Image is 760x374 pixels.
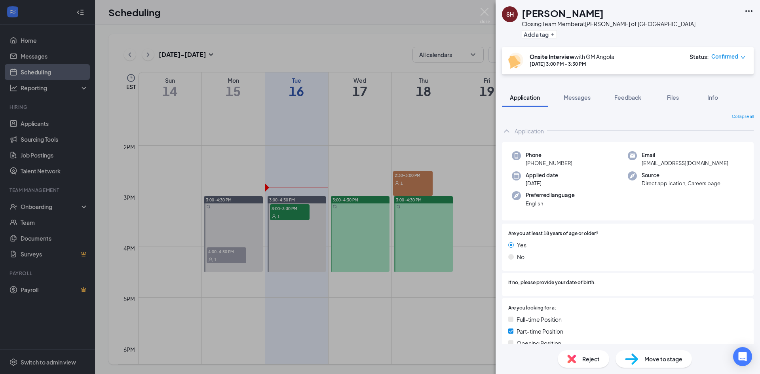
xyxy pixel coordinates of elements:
span: Yes [517,241,526,249]
h1: [PERSON_NAME] [522,6,604,20]
span: Full-time Position [517,315,562,324]
span: Confirmed [711,53,738,61]
div: SH [506,10,514,18]
div: Open Intercom Messenger [733,347,752,366]
div: Status : [690,53,709,61]
span: Are you looking for a: [508,304,556,312]
span: Applied date [526,171,558,179]
span: [EMAIL_ADDRESS][DOMAIN_NAME] [642,159,728,167]
span: Files [667,94,679,101]
span: [DATE] [526,179,558,187]
span: If no, please provide your date of birth. [508,279,596,287]
span: Messages [564,94,591,101]
span: Info [707,94,718,101]
span: Feedback [614,94,641,101]
span: Are you at least 18 years of age or older? [508,230,598,237]
div: [DATE] 3:00 PM - 3:30 PM [530,61,614,67]
button: PlusAdd a tag [522,30,557,38]
span: Reject [582,355,600,363]
span: Phone [526,151,572,159]
span: Move to stage [644,355,682,363]
svg: Ellipses [744,6,754,16]
span: down [740,55,746,60]
span: Application [510,94,540,101]
b: Onsite Interview [530,53,574,60]
div: Closing Team Member at [PERSON_NAME] of [GEOGRAPHIC_DATA] [522,20,695,28]
span: Preferred language [526,191,575,199]
span: Source [642,171,720,179]
span: Part-time Position [517,327,563,336]
span: No [517,252,524,261]
svg: ChevronUp [502,126,511,136]
div: with GM Angola [530,53,614,61]
div: Application [515,127,544,135]
span: English [526,199,575,207]
svg: Plus [550,32,555,37]
span: Direct application, Careers page [642,179,720,187]
span: Collapse all [732,114,754,120]
span: Email [642,151,728,159]
span: Opening Position [517,339,561,347]
span: [PHONE_NUMBER] [526,159,572,167]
